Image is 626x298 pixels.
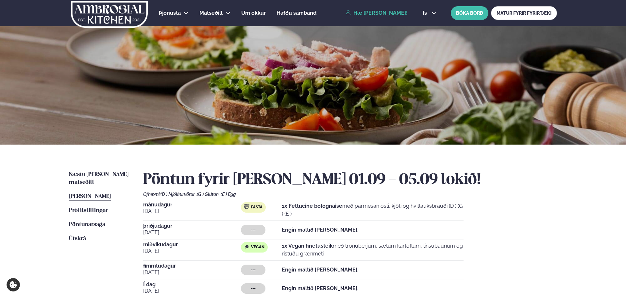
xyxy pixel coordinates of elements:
[69,194,111,199] span: [PERSON_NAME]
[282,203,342,209] strong: 1x Fettucine bolognaise
[159,10,181,16] span: Þjónusta
[69,207,108,215] a: Prófílstillingar
[277,9,316,17] a: Hafðu samband
[282,202,464,218] p: með parmesan osti, kjöti og hvítlauksbrauði (D ) (G ) (E )
[69,171,130,186] a: Næstu [PERSON_NAME] matseðill
[282,243,333,249] strong: 1x Vegan hnetusteik
[143,202,241,207] span: mánudagur
[277,10,316,16] span: Hafðu samband
[282,285,359,291] strong: Engin máltíð [PERSON_NAME].
[7,278,20,291] a: Cookie settings
[417,10,442,16] button: is
[143,192,557,197] div: Ofnæmi:
[143,171,557,189] h2: Pöntun fyrir [PERSON_NAME] 01.09 - 05.09 lokið!
[251,267,256,272] span: ---
[143,269,241,276] span: [DATE]
[244,204,249,209] img: pasta.svg
[451,6,488,20] button: BÓKA BORÐ
[244,244,249,249] img: Vegan.svg
[251,245,264,250] span: Vegan
[143,242,241,247] span: miðvikudagur
[143,247,241,255] span: [DATE]
[241,9,266,17] a: Um okkur
[69,172,128,185] span: Næstu [PERSON_NAME] matseðill
[69,221,105,229] a: Pöntunarsaga
[251,227,256,233] span: ---
[282,242,464,258] p: með trönuberjum, sætum kartöflum, linsubaunum og ristuðu grænmeti
[69,222,105,227] span: Pöntunarsaga
[143,263,241,269] span: fimmtudagur
[197,192,221,197] span: (G ) Glúten ,
[282,267,359,273] strong: Engin máltíð [PERSON_NAME].
[491,6,557,20] a: MATUR FYRIR FYRIRTÆKI
[199,9,223,17] a: Matseðill
[346,10,408,16] a: Hæ [PERSON_NAME]!
[159,9,181,17] a: Þjónusta
[143,287,241,295] span: [DATE]
[221,192,236,197] span: (E ) Egg
[69,235,86,243] a: Útskrá
[69,208,108,213] span: Prófílstillingar
[423,10,429,16] span: is
[282,227,359,233] strong: Engin máltíð [PERSON_NAME].
[241,10,266,16] span: Um okkur
[251,286,256,291] span: ---
[143,282,241,287] span: Í dag
[70,1,148,28] img: logo
[199,10,223,16] span: Matseðill
[143,229,241,237] span: [DATE]
[143,207,241,215] span: [DATE]
[69,193,111,201] a: [PERSON_NAME]
[251,205,262,210] span: Pasta
[69,236,86,241] span: Útskrá
[143,223,241,229] span: þriðjudagur
[161,192,197,197] span: (D ) Mjólkurvörur ,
